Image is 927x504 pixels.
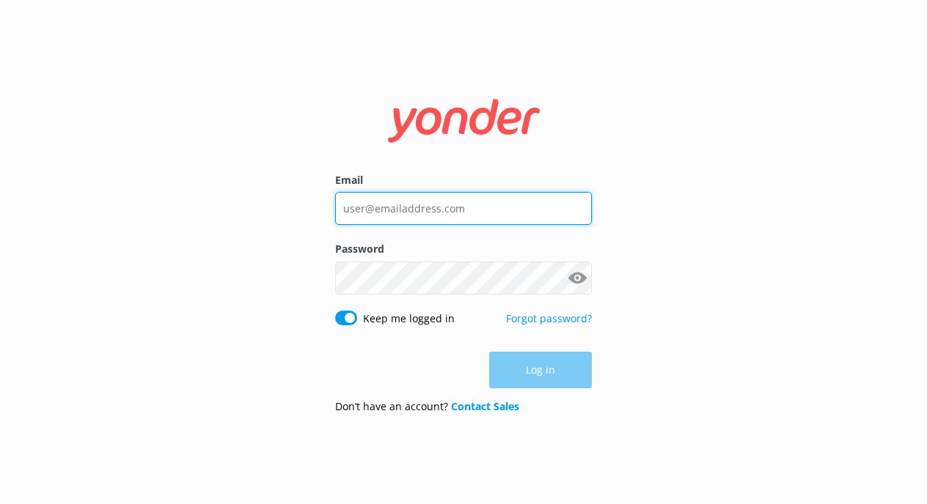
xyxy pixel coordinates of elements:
[451,399,519,413] a: Contact Sales
[335,241,592,257] label: Password
[563,263,592,292] button: Show password
[363,311,455,327] label: Keep me logged in
[335,192,592,225] input: user@emailaddress.com
[335,399,519,415] p: Don’t have an account?
[335,172,592,188] label: Email
[506,311,592,325] a: Forgot password?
